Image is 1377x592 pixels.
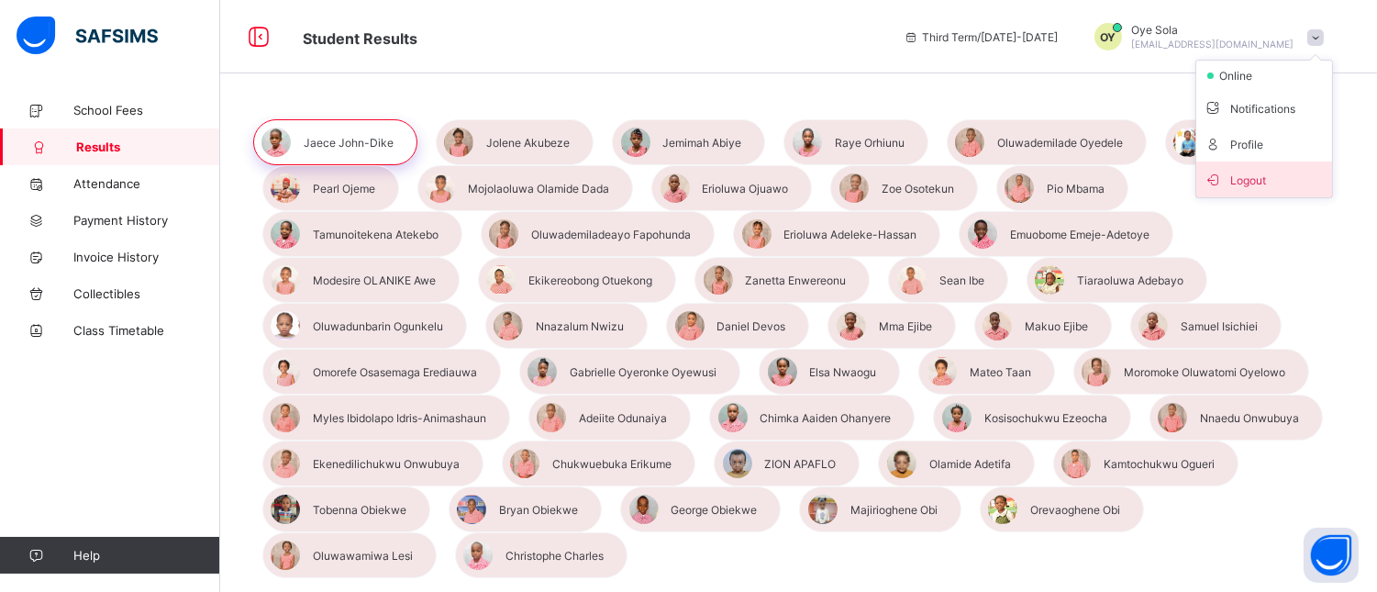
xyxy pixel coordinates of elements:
[303,29,417,48] span: Student Results
[1196,126,1332,162] li: dropdown-list-item-text-4
[73,286,220,301] span: Collectibles
[73,103,220,117] span: School Fees
[73,548,219,563] span: Help
[1204,169,1325,190] span: Logout
[1131,39,1294,50] span: [EMAIL_ADDRESS][DOMAIN_NAME]
[1131,23,1294,37] span: Oye Sola
[73,323,220,338] span: Class Timetable
[1100,30,1116,44] span: OY
[1196,162,1332,197] li: dropdown-list-item-buttom-7
[17,17,158,55] img: safsims
[73,213,220,228] span: Payment History
[904,30,1058,44] span: session/term information
[1196,61,1332,90] li: dropdown-list-item-null-2
[1196,90,1332,126] li: dropdown-list-item-text-3
[1204,133,1325,154] span: Profile
[1076,23,1333,50] div: OyeSola
[1304,528,1359,583] button: Open asap
[1218,69,1264,83] span: online
[73,250,220,264] span: Invoice History
[76,140,220,154] span: Results
[1204,97,1325,118] span: Notifications
[73,176,220,191] span: Attendance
